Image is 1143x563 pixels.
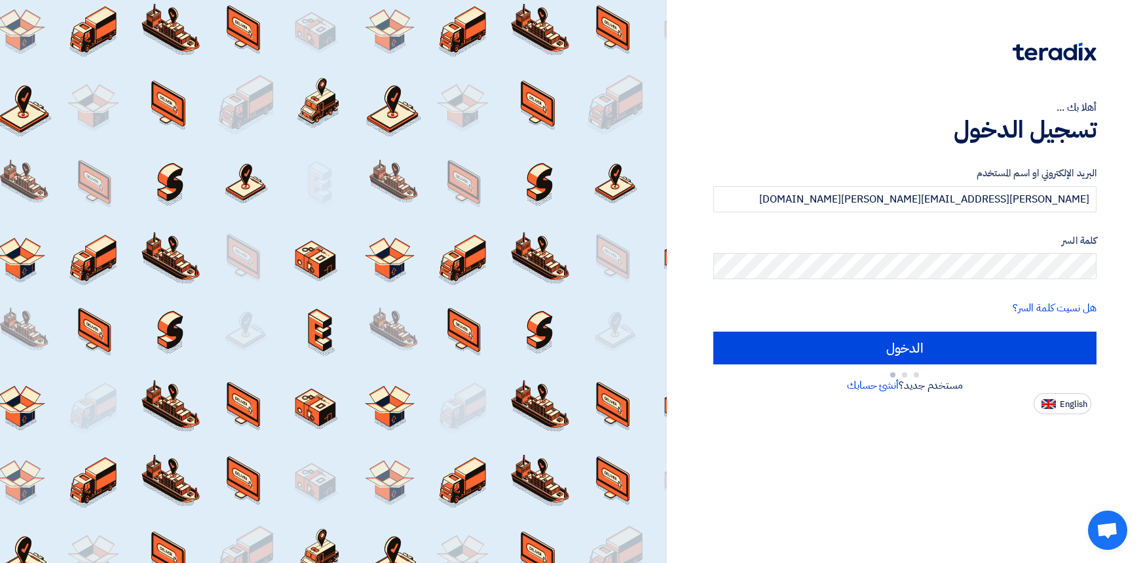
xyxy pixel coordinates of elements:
img: Teradix logo [1013,43,1096,61]
a: Open chat [1088,511,1127,550]
input: الدخول [713,332,1096,364]
div: مستخدم جديد؟ [713,378,1096,393]
img: en-US.png [1041,399,1056,409]
a: أنشئ حسابك [847,378,899,393]
label: البريد الإلكتروني او اسم المستخدم [713,166,1096,181]
label: كلمة السر [713,233,1096,248]
h1: تسجيل الدخول [713,115,1096,144]
button: English [1034,393,1091,414]
input: أدخل بريد العمل الإلكتروني او اسم المستخدم الخاص بك ... [713,186,1096,212]
span: English [1060,400,1087,409]
a: هل نسيت كلمة السر؟ [1013,300,1096,316]
div: أهلا بك ... [713,100,1096,115]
